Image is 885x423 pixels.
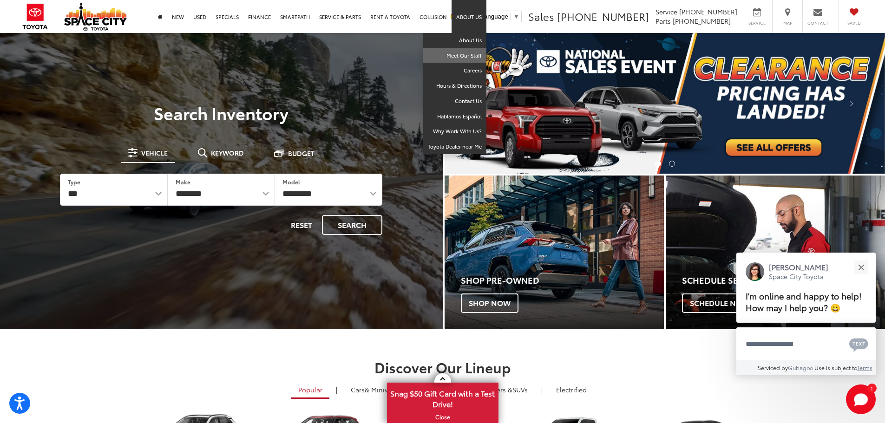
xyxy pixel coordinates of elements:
a: Toyota Dealer near Me [423,139,486,154]
label: Model [282,178,300,186]
span: 1 [871,386,873,390]
span: Sales [528,9,554,24]
li: | [539,385,545,394]
span: & Minivan [365,385,396,394]
p: [PERSON_NAME] [769,262,828,272]
li: | [334,385,340,394]
a: Select Language​ [462,13,519,20]
a: Hours & Directions [423,78,486,94]
span: [PHONE_NUMBER] [673,16,731,26]
span: Map [777,20,798,26]
span: Saved [844,20,864,26]
h2: Discover Our Lineup [115,359,770,375]
a: Why Work With Us? [423,124,486,139]
span: Select Language [462,13,508,20]
a: Popular [291,382,329,399]
a: Meet Our Staff [423,48,486,64]
span: Snag $50 Gift Card with a Test Drive! [388,384,498,412]
span: Service [656,7,677,16]
a: Careers [423,63,486,78]
span: ​ [511,13,511,20]
div: Toyota [445,176,664,329]
a: Terms [857,364,872,371]
label: Type [68,178,80,186]
img: Space City Toyota [64,2,127,31]
a: Contact Us [423,94,486,109]
button: Close [851,257,871,277]
span: Vehicle [141,150,168,156]
button: Click to view next picture. [819,52,885,155]
a: About Us [423,33,486,48]
span: Schedule Now [682,293,757,313]
li: Go to slide number 1. [655,161,661,167]
label: Make [176,178,190,186]
span: Use is subject to [814,364,857,371]
a: Cars [344,382,403,397]
span: Serviced by [758,364,788,371]
h4: Schedule Service [682,276,885,285]
span: Parts [656,16,671,26]
a: Hablamos Español [423,109,486,124]
p: Space City Toyota [769,272,828,281]
span: I'm online and happy to help! How may I help you? 😀 [746,290,862,313]
span: ▼ [513,13,519,20]
a: SUVs [465,382,535,397]
h4: Shop Pre-Owned [461,276,664,285]
span: Budget [288,150,315,156]
span: [PHONE_NUMBER] [557,9,649,24]
span: Shop Now [461,293,518,313]
svg: Start Chat [846,384,876,414]
span: [PHONE_NUMBER] [679,7,737,16]
a: Gubagoo. [788,364,814,371]
h3: Search Inventory [39,104,404,122]
textarea: Type your message [736,327,876,361]
span: Contact [807,20,828,26]
span: Service [747,20,767,26]
span: Keyword [211,150,244,156]
button: Chat with SMS [846,333,871,354]
li: Go to slide number 2. [669,161,675,167]
svg: Text [849,337,868,352]
button: Reset [283,215,320,235]
div: Close[PERSON_NAME]Space City ToyotaI'm online and happy to help! How may I help you? 😀Type your m... [736,253,876,375]
button: Search [322,215,382,235]
div: Toyota [666,176,885,329]
a: Electrified [549,382,594,397]
button: Toggle Chat Window [846,384,876,414]
a: Schedule Service Schedule Now [666,176,885,329]
a: Shop Pre-Owned Shop Now [445,176,664,329]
